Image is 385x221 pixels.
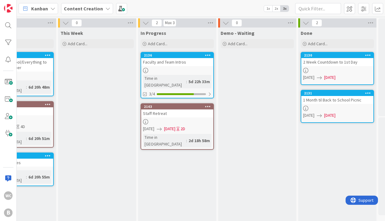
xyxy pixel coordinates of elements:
[143,75,186,88] div: Time in [GEOGRAPHIC_DATA]
[26,84,27,90] span: :
[280,6,289,12] span: 3x
[165,21,174,24] div: Max 3
[181,126,185,132] div: 2D
[187,137,211,144] div: 2d 18h 58m
[20,123,25,130] div: 4D
[301,58,373,66] div: 2 Week Countdown to 1st Day
[27,174,51,180] div: 6d 20h 55m
[141,104,213,109] div: 2143
[324,74,335,81] span: [DATE]
[301,30,312,36] span: Done
[303,74,314,81] span: [DATE]
[301,52,374,85] a: 21302 Week Countdown to 1st Day[DATE][DATE]
[312,19,322,27] span: 2
[26,135,27,142] span: :
[68,41,87,46] span: Add Card...
[141,104,213,117] div: 2143Staff Retreat
[324,112,335,119] span: [DATE]
[148,41,167,46] span: Add Card...
[301,96,373,104] div: 1 Month til Back to School Picnic
[144,53,213,57] div: 2136
[186,137,187,144] span: :
[295,3,341,14] input: Quick Filter...
[301,90,373,104] div: 21311 Month til Back to School Picnic
[141,109,213,117] div: Staff Retreat
[187,78,211,85] div: 5d 22h 33m
[149,91,155,97] span: 3/4
[232,19,242,27] span: 0
[143,126,154,132] span: [DATE]
[4,191,13,200] div: WC
[27,135,51,142] div: 6d 20h 51m
[303,112,314,119] span: [DATE]
[152,19,162,27] span: 2
[164,126,175,132] span: [DATE]
[141,30,166,36] span: In Progress
[141,52,214,98] a: 2136Faculty and Team IntrosTime in [GEOGRAPHIC_DATA]:5d 22h 33m3/4
[308,41,328,46] span: Add Card...
[141,53,213,58] div: 2136
[304,53,373,57] div: 2130
[141,103,214,150] a: 2143Staff Retreat[DATE][DATE]2DTime in [GEOGRAPHIC_DATA]:2d 18h 58m
[301,90,374,123] a: 21311 Month til Back to School Picnic[DATE][DATE]
[301,90,373,96] div: 2131
[31,5,48,12] span: Kanban
[141,53,213,66] div: 2136Faculty and Team Intros
[228,41,248,46] span: Add Card...
[221,30,255,36] span: Demo - Waiting
[4,4,13,13] img: Visit kanbanzone.com
[27,84,51,90] div: 6d 20h 48m
[301,53,373,58] div: 2130
[272,6,280,12] span: 2x
[301,53,373,66] div: 21302 Week Countdown to 1st Day
[141,58,213,66] div: Faculty and Team Intros
[26,174,27,180] span: :
[304,91,373,95] div: 2131
[4,208,13,217] div: B
[13,1,28,8] span: Support
[71,19,82,27] span: 0
[144,105,213,109] div: 2143
[61,30,83,36] span: This Week
[143,134,186,147] div: Time in [GEOGRAPHIC_DATA]
[186,78,187,85] span: :
[64,6,103,12] b: Content Creation
[264,6,272,12] span: 1x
